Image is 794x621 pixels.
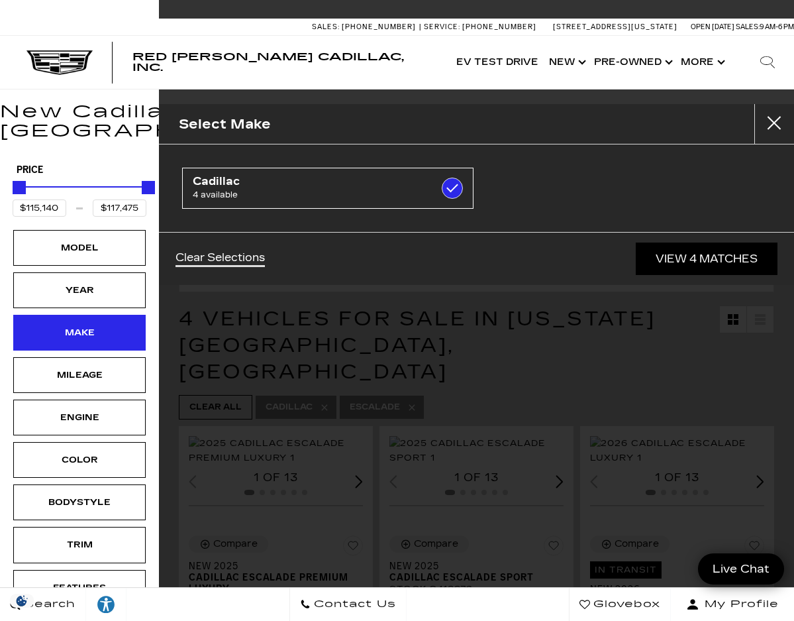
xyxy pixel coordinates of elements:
div: MileageMileage [13,357,146,393]
div: Maximum Price [142,181,155,194]
input: Minimum [13,199,66,217]
div: ColorColor [13,442,146,478]
a: Pre-Owned [589,36,675,89]
div: FeaturesFeatures [13,570,146,606]
img: Cadillac Dark Logo with Cadillac White Text [26,50,93,76]
input: Maximum [93,199,146,217]
button: close [754,104,794,144]
span: 4 available [193,188,422,201]
section: Click to Open Cookie Consent Modal [7,594,37,608]
a: View 4 Matches [636,243,777,275]
a: Sales: [PHONE_NUMBER] [312,23,419,30]
div: MakeMake [13,315,146,351]
button: Open user profile menu [671,588,794,621]
a: Service: [PHONE_NUMBER] [419,23,540,30]
div: TrimTrim [13,527,146,563]
a: Contact Us [289,588,407,621]
img: Opt-Out Icon [7,594,37,608]
a: Clear Selections [175,251,265,267]
div: Bodystyle [46,495,113,510]
div: Color [46,453,113,467]
div: Mileage [46,368,113,382]
span: Live Chat [706,561,776,577]
div: Make [46,325,113,340]
h5: Price [17,164,142,176]
span: Sales: [736,23,760,31]
a: [STREET_ADDRESS][US_STATE] [553,23,677,31]
span: Glovebox [590,595,660,614]
span: [PHONE_NUMBER] [342,23,416,31]
div: EngineEngine [13,400,146,435]
div: Explore your accessibility options [86,594,126,614]
div: Minimum Price [13,181,26,194]
span: [PHONE_NUMBER] [462,23,536,31]
a: New [544,36,589,89]
a: Live Chat [698,553,784,585]
span: Cadillac [193,175,422,188]
div: Trim [46,537,113,552]
span: 9 AM-6 PM [760,23,794,31]
span: Search [21,595,75,614]
a: Red [PERSON_NAME] Cadillac, Inc. [132,52,438,73]
div: Engine [46,410,113,425]
a: EV Test Drive [451,36,544,89]
a: Cadillac4 available [182,168,473,209]
span: My Profile [699,595,779,614]
div: Model [46,241,113,255]
h2: Select Make [179,113,271,135]
a: Glovebox [569,588,671,621]
div: ModelModel [13,230,146,266]
button: More [675,36,728,89]
div: BodystyleBodystyle [13,484,146,520]
div: Features [46,581,113,595]
div: Year [46,283,113,298]
span: Red [PERSON_NAME] Cadillac, Inc. [132,50,404,74]
span: Contact Us [311,595,396,614]
span: Sales: [312,23,340,31]
div: YearYear [13,272,146,308]
span: Service: [424,23,460,31]
a: Explore your accessibility options [86,588,126,621]
div: Price [13,176,146,217]
span: Open [DATE] [691,23,734,31]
